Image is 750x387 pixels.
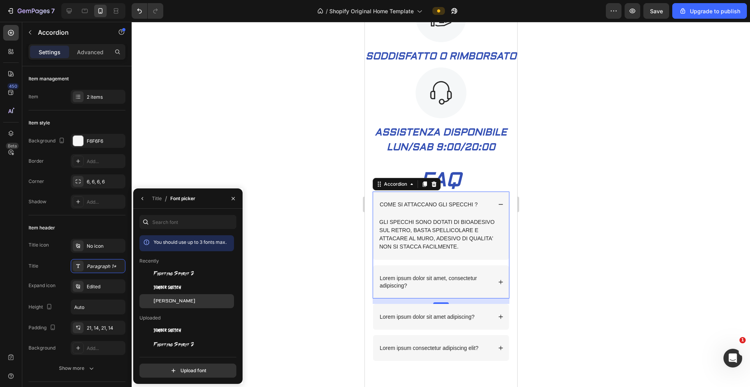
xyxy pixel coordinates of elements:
[165,194,167,203] span: /
[29,75,69,82] div: Item management
[154,298,195,305] span: [PERSON_NAME]
[59,364,95,372] div: Show more
[87,325,123,332] div: 21, 14, 21, 14
[29,178,44,185] div: Corner
[51,6,55,16] p: 7
[643,3,669,19] button: Save
[170,367,206,375] div: Upload font
[29,119,50,126] div: Item style
[679,7,740,15] div: Upgrade to publish
[723,349,742,367] iframe: Intercom live chat
[29,361,125,375] button: Show more
[87,243,123,250] div: No icon
[87,199,123,206] div: Add...
[87,138,123,145] div: F6F6F6
[29,93,38,100] div: Item
[650,8,663,14] span: Save
[29,263,38,270] div: Title
[170,195,195,202] div: Font picker
[29,302,54,312] div: Height
[29,224,55,231] div: Item header
[87,178,123,185] div: 6, 6, 6, 6
[39,48,61,56] p: Settings
[154,270,194,277] span: Fighting Spirit 2
[87,345,123,352] div: Add...
[87,158,123,165] div: Add...
[7,83,19,89] div: 450
[154,239,227,245] span: You should use up to 3 fonts max.
[132,3,163,19] div: Undo/Redo
[71,300,125,314] input: Auto
[29,323,57,333] div: Padding
[87,263,123,270] div: Paragraph 1*
[365,22,517,387] iframe: Design area
[29,282,55,289] div: Expand icon
[739,337,746,343] span: 1
[77,48,104,56] p: Advanced
[29,158,44,165] div: Border
[29,198,46,205] div: Shadow
[672,3,747,19] button: Upgrade to publish
[154,327,181,334] span: Jember Sketch
[139,364,236,378] button: Upload font
[38,28,104,37] p: Accordion
[154,341,194,348] span: Fighting Spirit 2
[152,195,162,202] div: Title
[6,143,19,149] div: Beta
[29,241,49,249] div: Title icon
[329,7,414,15] span: Shopify Original Home Template
[139,257,159,265] p: Recently
[29,344,55,351] div: Background
[29,136,66,146] div: Background
[326,7,328,15] span: /
[3,3,58,19] button: 7
[139,215,236,229] input: Search font
[139,314,161,321] p: Uploaded
[87,283,123,290] div: Edited
[154,284,181,291] span: Jember Sketch
[87,94,123,101] div: 2 items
